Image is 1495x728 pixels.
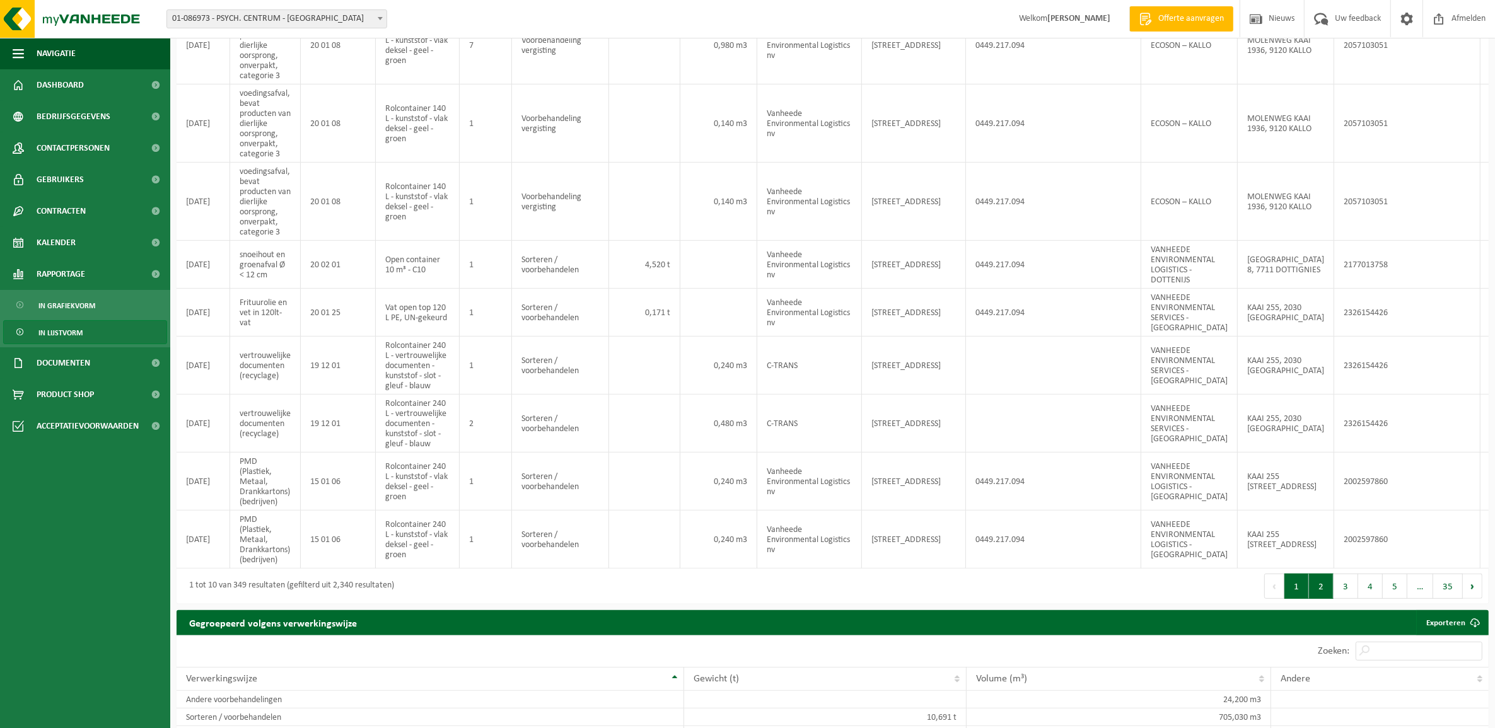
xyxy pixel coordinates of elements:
[230,395,301,453] td: vertrouwelijke documenten (recyclage)
[684,708,967,726] td: 10,691 t
[1433,574,1463,599] button: 35
[177,708,684,726] td: Sorteren / voorbehandelen
[757,84,862,163] td: Vanheede Environmental Logistics nv
[976,674,1027,684] span: Volume (m³)
[38,294,95,318] span: In grafiekvorm
[183,575,394,598] div: 1 tot 10 van 349 resultaten (gefilterd uit 2,340 resultaten)
[1334,289,1480,337] td: 2326154426
[301,337,376,395] td: 19 12 01
[1407,574,1433,599] span: …
[460,453,512,511] td: 1
[37,410,139,442] span: Acceptatievoorwaarden
[3,320,167,344] a: In lijstvorm
[966,6,1141,84] td: 0449.217.094
[376,511,460,569] td: Rolcontainer 240 L - kunststof - vlak deksel - geel - groen
[37,258,85,290] span: Rapportage
[966,241,1141,289] td: 0449.217.094
[1238,6,1334,84] td: MOLENWEG KAAI 1936, 9120 KALLO
[177,289,230,337] td: [DATE]
[37,164,84,195] span: Gebruikers
[230,511,301,569] td: PMD (Plastiek, Metaal, Drankkartons) (bedrijven)
[177,691,684,708] td: Andere voorbehandelingen
[512,289,609,337] td: Sorteren / voorbehandelen
[37,379,94,410] span: Product Shop
[37,195,86,227] span: Contracten
[177,6,230,84] td: [DATE]
[1238,84,1334,163] td: MOLENWEG KAAI 1936, 9120 KALLO
[680,163,757,241] td: 0,140 m3
[460,241,512,289] td: 1
[680,6,757,84] td: 0,980 m3
[37,227,76,258] span: Kalender
[376,337,460,395] td: Rolcontainer 240 L - vertrouwelijke documenten - kunststof - slot - gleuf - blauw
[177,610,369,635] h2: Gegroepeerd volgens verwerkingswijze
[757,289,862,337] td: Vanheede Environmental Logistics nv
[1281,674,1310,684] span: Andere
[1141,511,1238,569] td: VANHEEDE ENVIRONMENTAL LOGISTICS - [GEOGRAPHIC_DATA]
[230,453,301,511] td: PMD (Plastiek, Metaal, Drankkartons) (bedrijven)
[757,395,862,453] td: C-TRANS
[1358,574,1383,599] button: 4
[1334,241,1480,289] td: 2177013758
[512,453,609,511] td: Sorteren / voorbehandelen
[1141,395,1238,453] td: VANHEEDE ENVIRONMENTAL SERVICES - [GEOGRAPHIC_DATA]
[1334,511,1480,569] td: 2002597860
[230,337,301,395] td: vertrouwelijke documenten (recyclage)
[177,241,230,289] td: [DATE]
[460,395,512,453] td: 2
[680,395,757,453] td: 0,480 m3
[376,453,460,511] td: Rolcontainer 240 L - kunststof - vlak deksel - geel - groen
[167,10,387,28] span: 01-086973 - PSYCH. CENTRUM - ST HIERONYMUS - SINT-NIKLAAS
[757,511,862,569] td: Vanheede Environmental Logistics nv
[967,691,1271,708] td: 24,200 m3
[1047,14,1110,23] strong: [PERSON_NAME]
[460,84,512,163] td: 1
[609,241,680,289] td: 4,520 t
[37,69,84,101] span: Dashboard
[862,163,966,241] td: [STREET_ADDRESS]
[512,241,609,289] td: Sorteren / voorbehandelen
[230,84,301,163] td: voedingsafval, bevat producten van dierlijke oorsprong, onverpakt, categorie 3
[757,163,862,241] td: Vanheede Environmental Logistics nv
[757,241,862,289] td: Vanheede Environmental Logistics nv
[966,289,1141,337] td: 0449.217.094
[460,289,512,337] td: 1
[1238,395,1334,453] td: KAAI 255, 2030 [GEOGRAPHIC_DATA]
[862,84,966,163] td: [STREET_ADDRESS]
[37,38,76,69] span: Navigatie
[38,321,83,345] span: In lijstvorm
[862,6,966,84] td: [STREET_ADDRESS]
[694,674,739,684] span: Gewicht (t)
[1334,453,1480,511] td: 2002597860
[37,132,110,164] span: Contactpersonen
[1238,163,1334,241] td: MOLENWEG KAAI 1936, 9120 KALLO
[376,84,460,163] td: Rolcontainer 140 L - kunststof - vlak deksel - geel - groen
[967,708,1271,726] td: 705,030 m3
[1334,163,1480,241] td: 2057103051
[1463,574,1482,599] button: Next
[1284,574,1309,599] button: 1
[3,293,167,317] a: In grafiekvorm
[1141,84,1238,163] td: ECOSON – KALLO
[301,289,376,337] td: 20 01 25
[1238,453,1334,511] td: KAAI 255 [STREET_ADDRESS]
[512,6,609,84] td: Voorbehandeling vergisting
[177,337,230,395] td: [DATE]
[177,453,230,511] td: [DATE]
[460,163,512,241] td: 1
[1334,84,1480,163] td: 2057103051
[37,347,90,379] span: Documenten
[757,337,862,395] td: C-TRANS
[1141,337,1238,395] td: VANHEEDE ENVIRONMENTAL SERVICES - [GEOGRAPHIC_DATA]
[757,453,862,511] td: Vanheede Environmental Logistics nv
[230,241,301,289] td: snoeihout en groenafval Ø < 12 cm
[177,395,230,453] td: [DATE]
[1141,163,1238,241] td: ECOSON – KALLO
[1129,6,1233,32] a: Offerte aanvragen
[177,84,230,163] td: [DATE]
[1416,610,1487,635] a: Exporteren
[512,337,609,395] td: Sorteren / voorbehandelen
[230,6,301,84] td: voedingsafval, bevat producten van dierlijke oorsprong, onverpakt, categorie 3
[376,395,460,453] td: Rolcontainer 240 L - vertrouwelijke documenten - kunststof - slot - gleuf - blauw
[1141,453,1238,511] td: VANHEEDE ENVIRONMENTAL LOGISTICS - [GEOGRAPHIC_DATA]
